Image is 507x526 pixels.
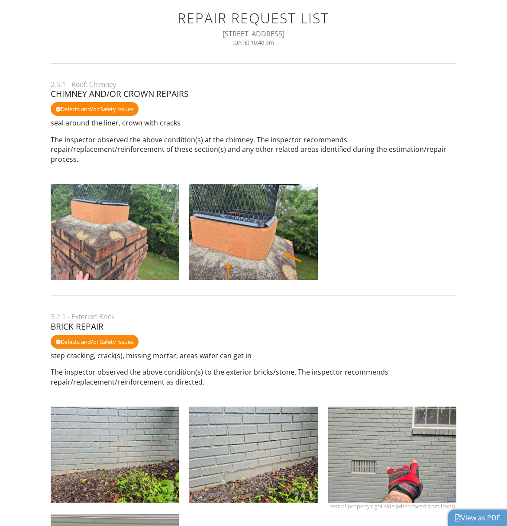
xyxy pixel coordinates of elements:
[51,407,179,503] img: 9153660%2Freports%2Fb50674ef-e508-481b-8ba1-4dc96219f3f6%2Fphotos%2F5478891d-a970-4d9e-a30e-c2a18...
[189,184,317,280] img: 9153660%2Freports%2Fb50674ef-e508-481b-8ba1-4dc96219f3f6%2Fphotos%2Fd216f5ba-51e8-4633-b95d-4abb4...
[51,80,456,89] div: 2.5.1 - Roof: Chimney
[328,407,456,503] img: 9153660%2Freports%2Fb50674ef-e508-481b-8ba1-4dc96219f3f6%2Fphotos%2F5478891d-a970-4d9e-a30e-c2a18...
[61,10,446,26] h1: Repair Request List
[51,312,456,321] div: 3.2.1 - Exterior: Brick
[328,503,456,510] div: rear of property right side (when faced from front)
[61,29,446,38] div: [STREET_ADDRESS]
[61,39,446,46] div: [DATE] 10:40 pm
[51,135,456,164] p: The inspector observed the above condition(s) at the chimney. The inspector recommends repair/rep...
[51,89,456,99] div: Chimney and/or Crown Repairs
[51,335,139,349] div: Defects and/or Safety Issues
[51,351,252,360] span: step cracking, crack(s), missing mortar, areas water can get in
[51,322,456,331] div: Brick Repair
[51,367,456,387] p: The inspector observed the above condition(s) to the exterior bricks/stone. The inspector recomme...
[51,102,139,116] div: Defects and/or Safety Issues
[189,407,317,503] img: 9153660%2Freports%2Fb50674ef-e508-481b-8ba1-4dc96219f3f6%2Fphotos%2F5478891d-a970-4d9e-a30e-c2a18...
[455,513,500,523] a: View as PDF
[51,118,181,128] span: seal around the liner, crown with cracks
[51,184,179,280] img: 9153660%2Freports%2Fb50674ef-e508-481b-8ba1-4dc96219f3f6%2Fphotos%2Fd216f5ba-51e8-4633-b95d-4abb4...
